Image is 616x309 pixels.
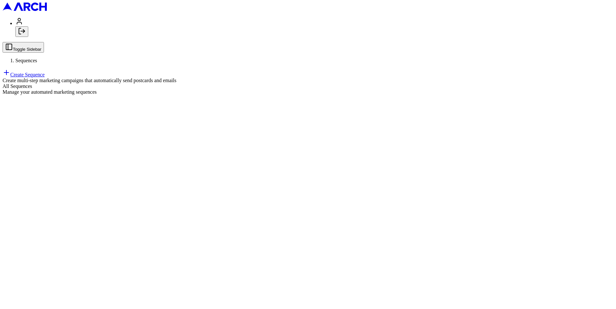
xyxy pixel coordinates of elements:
[3,78,613,83] div: Create multi-step marketing campaigns that automatically send postcards and emails
[3,72,45,77] a: Create Sequence
[13,47,41,52] span: Toggle Sidebar
[15,26,28,37] button: Log out
[3,42,44,53] button: Toggle Sidebar
[3,89,613,95] div: Manage your automated marketing sequences
[15,58,37,63] span: Sequences
[3,83,613,89] div: All Sequences
[3,58,613,64] nav: breadcrumb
